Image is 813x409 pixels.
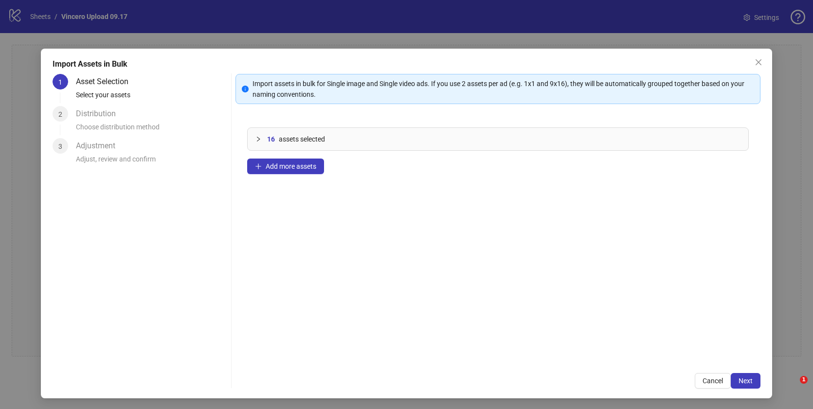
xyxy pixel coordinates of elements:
[739,377,753,385] span: Next
[800,376,808,384] span: 1
[76,154,228,170] div: Adjust, review and confirm
[247,159,324,174] button: Add more assets
[58,78,62,86] span: 1
[76,138,123,154] div: Adjustment
[695,373,731,389] button: Cancel
[76,106,124,122] div: Distribution
[755,58,762,66] span: close
[76,89,228,106] div: Select your assets
[780,376,803,399] iframe: Intercom live chat
[731,373,760,389] button: Next
[266,162,316,170] span: Add more assets
[253,78,754,100] div: Import assets in bulk for Single image and Single video ads. If you use 2 assets per ad (e.g. 1x1...
[267,134,275,144] span: 16
[248,128,748,150] div: 16assets selected
[751,54,766,70] button: Close
[53,58,761,70] div: Import Assets in Bulk
[58,110,62,118] span: 2
[255,163,262,170] span: plus
[242,86,249,92] span: info-circle
[279,134,325,144] span: assets selected
[58,142,62,150] span: 3
[255,136,261,142] span: collapsed
[703,377,723,385] span: Cancel
[76,74,136,89] div: Asset Selection
[76,122,228,138] div: Choose distribution method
